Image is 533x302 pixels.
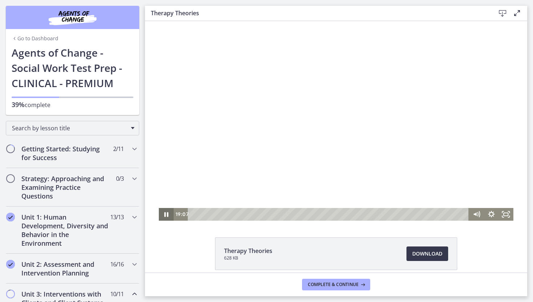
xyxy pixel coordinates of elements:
span: 628 KB [224,255,272,261]
button: Show settings menu [339,187,354,200]
h2: Unit 2: Assessment and Intervention Planning [21,260,110,277]
h3: Therapy Theories [151,9,484,17]
span: 0 / 3 [116,174,124,183]
img: Agents of Change Social Work Test Prep [29,9,116,26]
i: Completed [6,260,15,269]
span: 13 / 13 [110,213,124,221]
button: Mute [324,187,339,200]
h2: Unit 1: Human Development, Diversity and Behavior in the Environment [21,213,110,248]
h2: Getting Started: Studying for Success [21,144,110,162]
div: Search by lesson title [6,121,139,135]
a: Go to Dashboard [12,35,58,42]
h1: Agents of Change - Social Work Test Prep - CLINICAL - PREMIUM [12,45,133,91]
span: Download [412,249,442,258]
i: Completed [6,213,15,221]
h2: Strategy: Approaching and Examining Practice Questions [21,174,110,200]
span: 2 / 11 [113,144,124,153]
span: Therapy Theories [224,246,272,255]
span: Complete & continue [308,282,359,287]
button: Complete & continue [302,279,370,290]
a: Download [406,246,448,261]
span: 16 / 16 [110,260,124,269]
span: 10 / 11 [110,290,124,298]
span: 39% [12,100,25,109]
span: Search by lesson title [12,124,127,132]
p: complete [12,100,133,109]
iframe: Video Lesson [145,21,527,221]
button: Fullscreen [354,187,368,200]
